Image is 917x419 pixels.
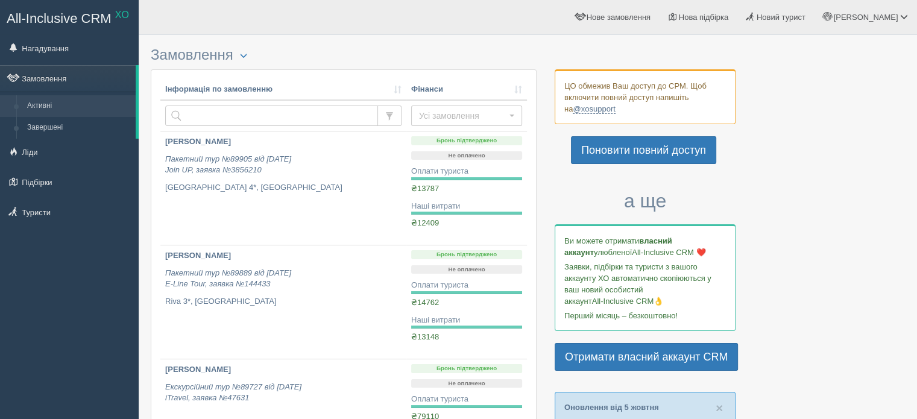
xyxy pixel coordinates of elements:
[564,403,659,412] a: Оновлення від 5 жовтня
[411,265,522,274] p: Не оплачено
[419,110,506,122] span: Усі замовлення
[411,280,522,291] div: Оплати туриста
[165,84,402,95] a: Інформація по замовленню
[716,401,723,415] span: ×
[587,13,651,22] span: Нове замовлення
[592,297,664,306] span: All-Inclusive CRM👌
[165,182,402,194] p: [GEOGRAPHIC_DATA] 4*, [GEOGRAPHIC_DATA]
[564,261,726,307] p: Заявки, підбірки та туристи з вашого аккаунту ХО автоматично скопіюються у ваш новий особистий ак...
[411,84,522,95] a: Фінанси
[165,137,231,146] b: [PERSON_NAME]
[564,235,726,258] p: Ви можете отримати улюбленої
[555,191,736,212] h3: а ще
[160,131,406,245] a: [PERSON_NAME] Пакетний тур №89905 від [DATE]Join UP, заявка №3856210 [GEOGRAPHIC_DATA] 4*, [GEOGR...
[165,106,378,126] input: Пошук за номером замовлення, ПІБ або паспортом туриста
[411,151,522,160] p: Не оплачено
[571,136,716,164] a: Поновити повний доступ
[151,47,537,63] h3: Замовлення
[22,95,136,117] a: Активні
[411,332,439,341] span: ₴13148
[165,296,402,307] p: Riva 3*, [GEOGRAPHIC_DATA]
[411,364,522,373] p: Бронь підтверджено
[833,13,898,22] span: [PERSON_NAME]
[716,402,723,414] button: Close
[564,236,672,257] b: власний аккаунт
[411,218,439,227] span: ₴12409
[411,136,522,145] p: Бронь підтверджено
[22,117,136,139] a: Завершені
[165,251,231,260] b: [PERSON_NAME]
[411,106,522,126] button: Усі замовлення
[555,343,738,371] a: Отримати власний аккаунт CRM
[1,1,138,34] a: All-Inclusive CRM XO
[632,248,705,257] span: All-Inclusive CRM ❤️
[7,11,112,26] span: All-Inclusive CRM
[411,298,439,307] span: ₴14762
[165,382,301,403] i: Екскурсійний тур №89727 від [DATE] iTravel, заявка №47631
[165,268,291,289] i: Пакетний тур №89889 від [DATE] E-Line Tour, заявка №144433
[115,10,129,20] sup: XO
[411,166,522,177] div: Оплати туриста
[679,13,729,22] span: Нова підбірка
[411,201,522,212] div: Наші витрати
[573,104,615,114] a: @xosupport
[555,69,736,124] div: ЦО обмежив Ваш доступ до СРМ. Щоб включити повний доступ напишіть на
[411,184,439,193] span: ₴13787
[160,245,406,359] a: [PERSON_NAME] Пакетний тур №89889 від [DATE]E-Line Tour, заявка №144433 Riva 3*, [GEOGRAPHIC_DATA]
[564,310,726,321] p: Перший місяць – безкоштовно!
[165,365,231,374] b: [PERSON_NAME]
[411,250,522,259] p: Бронь підтверджено
[411,394,522,405] div: Оплати туриста
[757,13,805,22] span: Новий турист
[165,154,291,175] i: Пакетний тур №89905 від [DATE] Join UP, заявка №3856210
[411,315,522,326] div: Наші витрати
[411,379,522,388] p: Не оплачено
